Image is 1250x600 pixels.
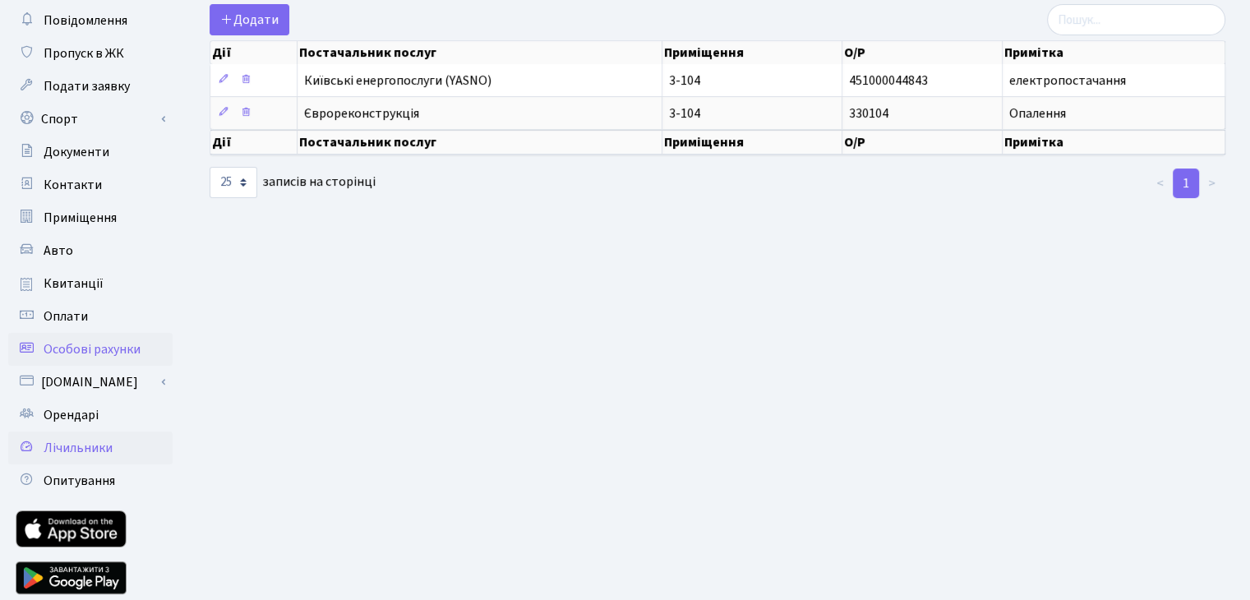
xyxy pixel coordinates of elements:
th: Примітка [1003,130,1225,155]
th: О/Р [842,41,1003,64]
th: Дії [210,41,298,64]
th: Приміщення [662,41,842,64]
span: Приміщення [44,209,117,227]
span: Квитанції [44,275,104,293]
span: Документи [44,143,109,161]
a: Повідомлення [8,4,173,37]
span: Оплати [44,307,88,325]
th: Постачальник послуг [298,130,662,155]
span: 330104 [849,104,888,122]
th: О/Р [842,130,1003,155]
a: Подати заявку [8,70,173,103]
select: записів на сторінці [210,167,257,198]
th: Приміщення [662,130,842,155]
span: Опалення [1009,104,1066,122]
a: Авто [8,234,173,267]
span: електропостачання [1009,72,1126,90]
span: Пропуск в ЖК [44,44,124,62]
span: Повідомлення [44,12,127,30]
span: Лічильники [44,439,113,457]
th: Постачальник послуг [298,41,662,64]
a: Оплати [8,300,173,333]
input: Пошук... [1047,4,1225,35]
span: 3-104 [669,107,835,120]
label: записів на сторінці [210,167,376,198]
span: Контакти [44,176,102,194]
a: [DOMAIN_NAME] [8,366,173,399]
a: 1 [1173,168,1199,198]
a: Документи [8,136,173,168]
a: Орендарі [8,399,173,432]
span: Додати [220,11,279,29]
a: Лічильники [8,432,173,464]
a: Приміщення [8,201,173,234]
th: Дії [210,130,298,155]
span: Опитування [44,472,115,490]
span: 451000044843 [849,72,928,90]
span: 3-104 [669,74,835,87]
a: Контакти [8,168,173,201]
span: Орендарі [44,406,99,424]
a: Додати [210,4,289,35]
a: Пропуск в ЖК [8,37,173,70]
a: Спорт [8,103,173,136]
span: Подати заявку [44,77,130,95]
span: Особові рахунки [44,340,141,358]
a: Квитанції [8,267,173,300]
span: Єврореконструкція [304,107,656,120]
a: Опитування [8,464,173,497]
span: Авто [44,242,73,260]
th: Примітка [1003,41,1225,64]
a: Особові рахунки [8,333,173,366]
span: Київські енергопослуги (YASNO) [304,74,656,87]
